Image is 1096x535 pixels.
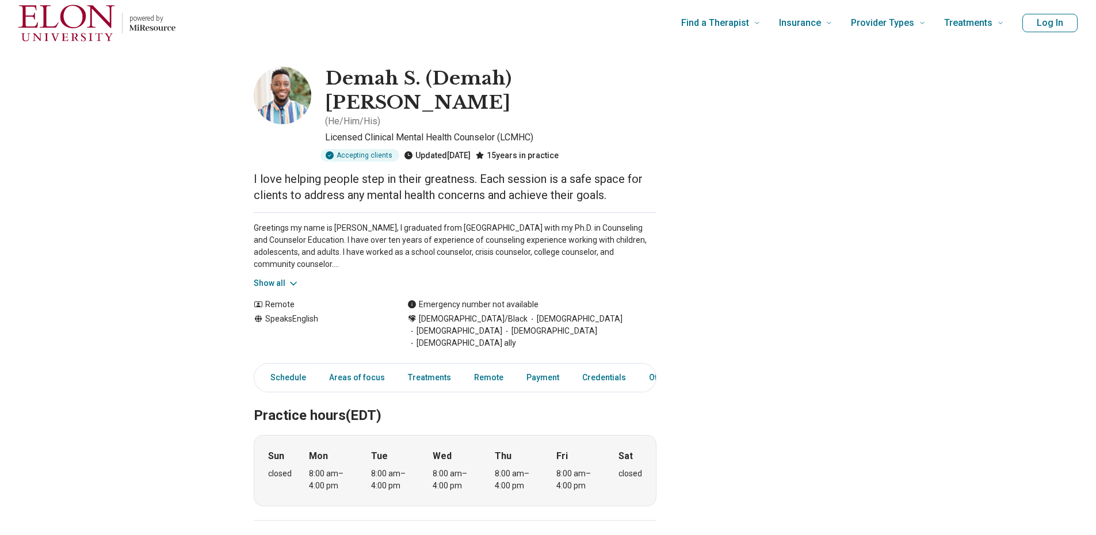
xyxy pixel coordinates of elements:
[1022,14,1078,32] button: Log In
[556,449,568,463] strong: Fri
[618,468,642,480] div: closed
[528,313,623,325] span: [DEMOGRAPHIC_DATA]
[309,449,328,463] strong: Mon
[851,15,914,31] span: Provider Types
[371,468,415,492] div: 8:00 am – 4:00 pm
[419,313,528,325] span: [DEMOGRAPHIC_DATA]/Black
[495,449,511,463] strong: Thu
[575,366,633,389] a: Credentials
[371,449,388,463] strong: Tue
[254,222,656,270] p: Greetings my name is [PERSON_NAME], I graduated from [GEOGRAPHIC_DATA] with my Ph.D. in Counselin...
[475,149,559,162] div: 15 years in practice
[404,149,471,162] div: Updated [DATE]
[433,468,477,492] div: 8:00 am – 4:00 pm
[322,366,392,389] a: Areas of focus
[325,131,656,144] p: Licensed Clinical Mental Health Counselor (LCMHC)
[556,468,601,492] div: 8:00 am – 4:00 pm
[325,67,656,114] h1: Demah S. (Demah) [PERSON_NAME]
[18,5,175,41] a: Home page
[944,15,992,31] span: Treatments
[467,366,510,389] a: Remote
[325,114,380,128] p: ( He/Him/His )
[268,449,284,463] strong: Sun
[320,149,399,162] div: Accepting clients
[495,468,539,492] div: 8:00 am – 4:00 pm
[257,366,313,389] a: Schedule
[129,14,175,23] p: powered by
[433,449,452,463] strong: Wed
[254,67,311,124] img: Demah S. Payne III, Licensed Clinical Mental Health Counselor (LCMHC)
[681,15,749,31] span: Find a Therapist
[254,435,656,506] div: When does the program meet?
[779,15,821,31] span: Insurance
[254,277,299,289] button: Show all
[642,366,683,389] a: Other
[254,313,384,349] div: Speaks English
[309,468,353,492] div: 8:00 am – 4:00 pm
[407,325,502,337] span: [DEMOGRAPHIC_DATA]
[254,379,656,426] h2: Practice hours (EDT)
[618,449,633,463] strong: Sat
[268,468,292,480] div: closed
[520,366,566,389] a: Payment
[401,366,458,389] a: Treatments
[502,325,597,337] span: [DEMOGRAPHIC_DATA]
[407,299,539,311] div: Emergency number not available
[254,299,384,311] div: Remote
[407,337,516,349] span: [DEMOGRAPHIC_DATA] ally
[254,171,656,203] p: I love helping people step in their greatness. Each session is a safe space for clients to addres...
